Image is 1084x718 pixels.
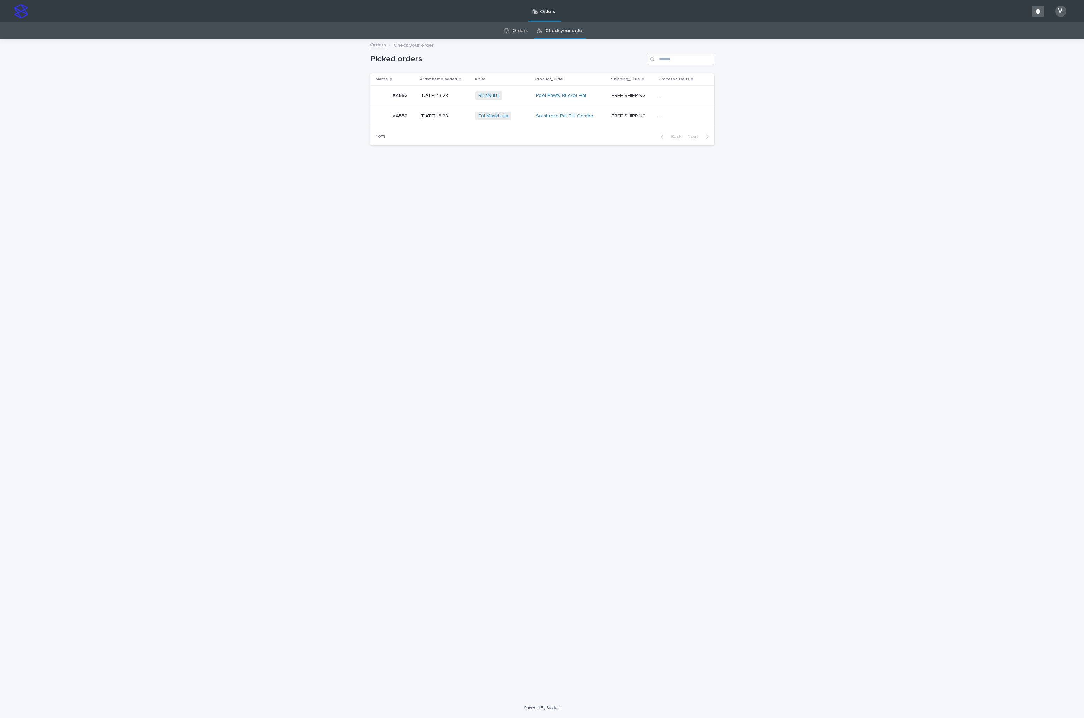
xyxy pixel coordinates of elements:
a: Powered By Stacker [524,706,560,710]
p: FREE SHIPPING [612,91,647,99]
p: [DATE] 13:28 [421,93,469,99]
a: RirisNurul [478,93,500,99]
p: Check your order [394,41,434,48]
h1: Picked orders [370,54,645,64]
a: Pool Pawty Bucket Hat [536,93,586,99]
a: Sombrero Pal Full Combo [536,113,593,119]
div: VI [1055,6,1066,17]
a: Check your order [545,22,584,39]
tr: #4552#4552 [DATE] 13:28Eni Maskhulia Sombrero Pal Full Combo FREE SHIPPINGFREE SHIPPING - [370,106,714,126]
p: Artist name added [420,76,457,83]
p: - [659,113,703,119]
img: stacker-logo-s-only.png [14,4,28,18]
p: FREE SHIPPING [612,112,647,119]
p: Shipping_Title [611,76,640,83]
p: Name [376,76,388,83]
tr: #4552#4552 [DATE] 13:28RirisNurul Pool Pawty Bucket Hat FREE SHIPPINGFREE SHIPPING - [370,86,714,106]
span: Back [666,134,682,139]
span: Next [687,134,703,139]
input: Search [648,54,714,65]
p: [DATE] 13:28 [421,113,469,119]
p: Artist [475,76,486,83]
button: Back [655,133,684,140]
p: Process Status [659,76,689,83]
p: #4552 [393,112,409,119]
a: Orders [370,40,386,48]
a: Orders [512,22,527,39]
p: #4552 [393,91,409,99]
a: Eni Maskhulia [478,113,508,119]
p: Product_Title [535,76,563,83]
button: Next [684,133,714,140]
p: - [659,93,703,99]
p: 1 of 1 [370,128,391,145]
